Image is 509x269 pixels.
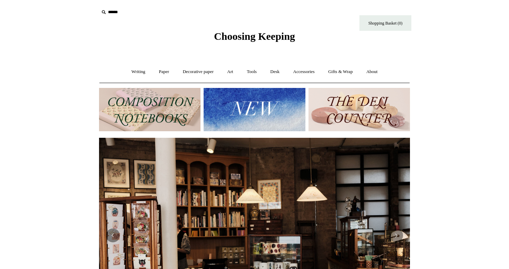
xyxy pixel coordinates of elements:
a: Writing [125,63,152,81]
span: Choosing Keeping [214,30,295,42]
a: Tools [241,63,263,81]
a: Shopping Basket (0) [359,15,411,31]
img: New.jpg__PID:f73bdf93-380a-4a35-bcfe-7823039498e1 [204,88,305,131]
a: Accessories [287,63,321,81]
button: Previous [106,228,120,242]
a: Art [221,63,239,81]
img: 202302 Composition ledgers.jpg__PID:69722ee6-fa44-49dd-a067-31375e5d54ec [99,88,200,131]
button: Next [389,228,403,242]
a: Choosing Keeping [214,36,295,41]
a: About [360,63,384,81]
a: Paper [153,63,176,81]
a: Decorative paper [177,63,220,81]
img: The Deli Counter [309,88,410,131]
a: Gifts & Wrap [322,63,359,81]
a: Desk [264,63,286,81]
